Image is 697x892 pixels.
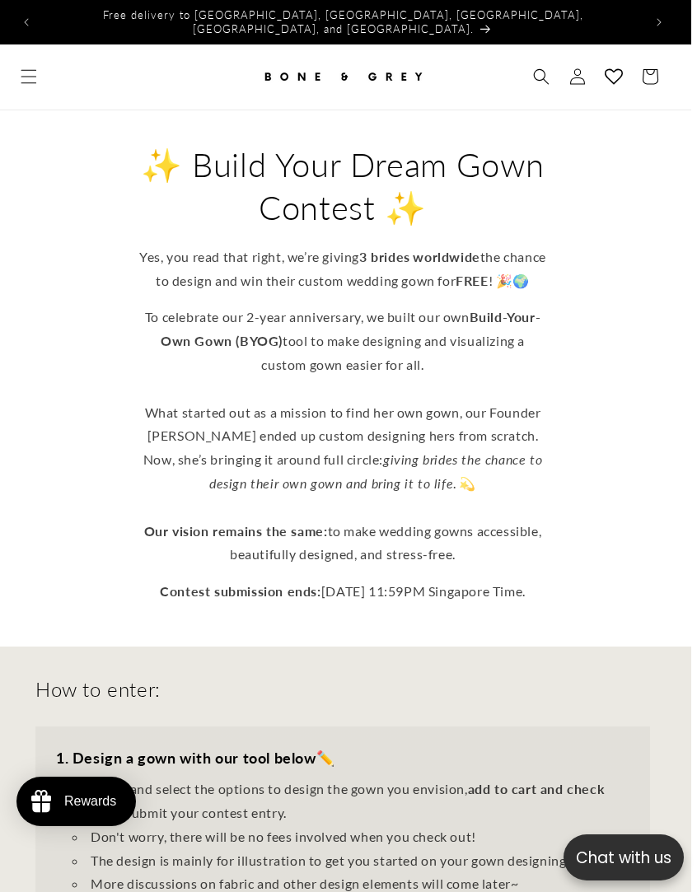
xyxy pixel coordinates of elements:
summary: Search [523,58,559,95]
button: Previous announcement [8,4,44,40]
strong: FREE [456,273,488,288]
p: Go through and select the options to design the gown you envision, to submit your contest entry. [56,778,629,825]
p: [DATE] 11:59PM Singapore Time. [137,580,549,604]
h2: ✨ Build Your Dream Gown Contest ✨ [137,143,549,229]
div: Rewards [64,794,116,809]
strong: worldwide [413,249,479,264]
strong: Our vision remains the same: [144,523,328,539]
h3: ✏️ [56,747,629,769]
strong: 3 brides [359,249,410,264]
a: Bone and Grey Bridal [255,53,432,101]
summary: Menu [11,58,47,95]
button: Next announcement [641,4,677,40]
p: Yes, you read that right, we’re giving the chance to design and win their custom wedding gown for... [137,245,549,293]
em: giving brides the chance to design their own gown and bring it to life [209,451,542,491]
span: Free delivery to [GEOGRAPHIC_DATA], [GEOGRAPHIC_DATA], [GEOGRAPHIC_DATA], [GEOGRAPHIC_DATA], and ... [103,8,583,35]
strong: Contest submission ends: [160,583,320,599]
p: Chat with us [564,846,684,870]
img: Bone and Grey Bridal [260,58,425,95]
li: Don't worry, there will be no fees involved when you check out! [73,825,629,849]
li: The design is mainly for illustration to get you started on your gown designing journey. [73,849,629,873]
button: Open chatbox [564,834,684,880]
strong: 1. Design a gown with our tool below [56,749,316,767]
h2: How to enter: [35,676,161,702]
p: To celebrate our 2-year anniversary, we built our own tool to make designing and visualizing a cu... [137,306,549,567]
